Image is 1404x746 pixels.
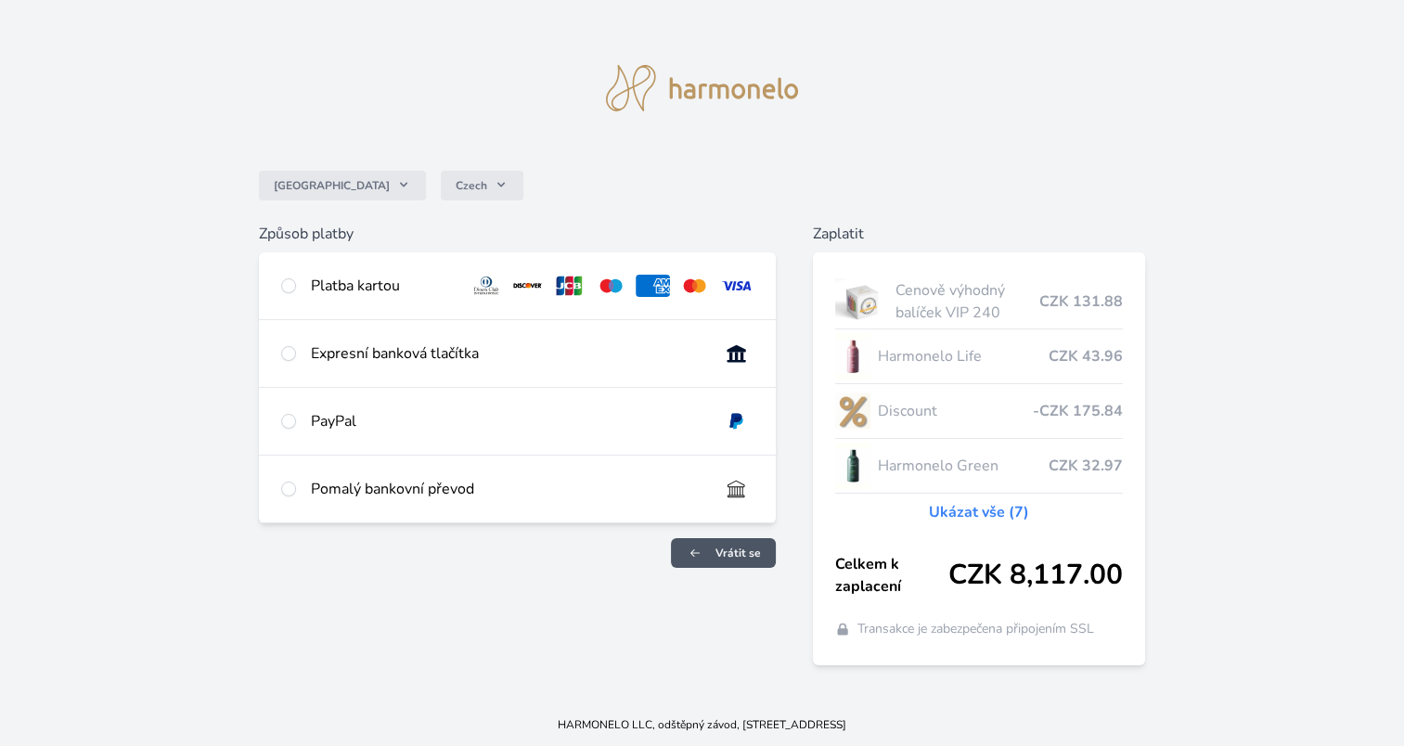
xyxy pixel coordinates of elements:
img: paypal.svg [719,410,754,432]
span: Transakce je zabezpečena připojením SSL [857,620,1094,638]
span: Discount [878,400,1033,422]
span: Harmonelo Green [878,455,1049,477]
img: vip.jpg [835,278,888,325]
div: Pomalý bankovní převod [311,478,704,500]
img: amex.svg [636,275,670,297]
img: onlineBanking_CZ.svg [719,342,754,365]
a: Ukázat vše (7) [929,501,1029,523]
div: Platba kartou [311,275,455,297]
span: Vrátit se [715,546,761,560]
div: Expresní banková tlačítka [311,342,704,365]
span: CZK 43.96 [1049,345,1123,367]
h6: Způsob platby [259,223,776,245]
img: discover.svg [510,275,545,297]
img: logo.svg [606,65,799,111]
img: diners.svg [470,275,504,297]
div: PayPal [311,410,704,432]
span: CZK 32.97 [1049,455,1123,477]
span: CZK 131.88 [1039,290,1123,313]
span: Harmonelo Life [878,345,1049,367]
img: jcb.svg [552,275,586,297]
button: [GEOGRAPHIC_DATA] [259,171,426,200]
span: Cenově výhodný balíček VIP 240 [895,279,1039,324]
img: mc.svg [677,275,712,297]
img: visa.svg [719,275,754,297]
img: maestro.svg [594,275,628,297]
span: [GEOGRAPHIC_DATA] [274,178,390,193]
img: bankTransfer_IBAN.svg [719,478,754,500]
span: Czech [456,178,487,193]
span: CZK 8,117.00 [948,559,1123,592]
span: Celkem k zaplacení [835,553,948,598]
span: -CZK 175.84 [1033,400,1123,422]
h6: Zaplatit [813,223,1145,245]
img: CLEAN_LIFE_se_stinem_x-lo.jpg [835,333,870,379]
img: CLEAN_GREEN_se_stinem_x-lo.jpg [835,443,870,489]
img: discount-lo.png [835,388,870,434]
button: Czech [441,171,523,200]
a: Vrátit se [671,538,776,568]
